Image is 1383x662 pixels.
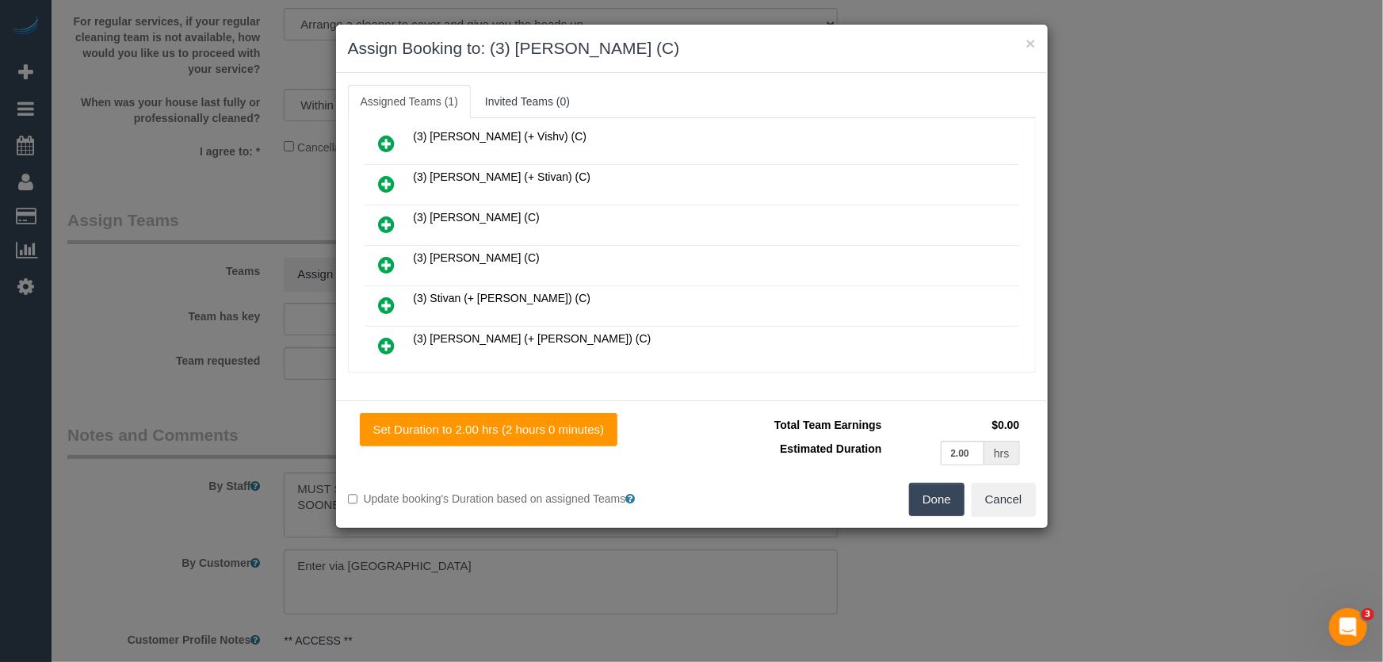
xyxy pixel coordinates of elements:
[348,85,471,118] a: Assigned Teams (1)
[886,413,1024,437] td: $0.00
[972,483,1036,516] button: Cancel
[1362,608,1374,621] span: 3
[780,442,881,455] span: Estimated Duration
[1026,35,1035,52] button: ×
[414,251,540,264] span: (3) [PERSON_NAME] (C)
[704,413,886,437] td: Total Team Earnings
[414,211,540,224] span: (3) [PERSON_NAME] (C)
[472,85,583,118] a: Invited Teams (0)
[360,413,618,446] button: Set Duration to 2.00 hrs (2 hours 0 minutes)
[348,494,358,504] input: Update booking's Duration based on assigned Teams
[414,292,591,304] span: (3) Stivan (+ [PERSON_NAME]) (C)
[909,483,965,516] button: Done
[348,491,680,507] label: Update booking's Duration based on assigned Teams
[1329,608,1367,646] iframe: Intercom live chat
[984,441,1019,465] div: hrs
[414,130,587,143] span: (3) [PERSON_NAME] (+ Vishv) (C)
[414,332,651,345] span: (3) [PERSON_NAME] (+ [PERSON_NAME]) (C)
[348,36,1036,60] h3: Assign Booking to: (3) [PERSON_NAME] (C)
[414,170,591,183] span: (3) [PERSON_NAME] (+ Stivan) (C)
